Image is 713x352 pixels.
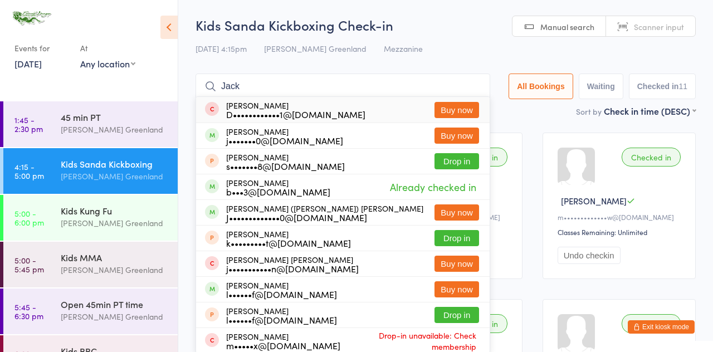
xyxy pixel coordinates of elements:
[509,74,573,99] button: All Bookings
[14,162,44,180] time: 4:15 - 5:00 pm
[226,178,330,196] div: [PERSON_NAME]
[3,195,178,241] a: 5:00 -6:00 pmKids Kung Fu[PERSON_NAME] Greenland
[561,195,627,207] span: [PERSON_NAME]
[628,320,695,334] button: Exit kiosk mode
[226,264,359,273] div: j•••••••••••n@[DOMAIN_NAME]
[434,153,479,169] button: Drop in
[434,307,479,323] button: Drop in
[226,255,359,273] div: [PERSON_NAME] [PERSON_NAME]
[434,128,479,144] button: Buy now
[61,123,168,136] div: [PERSON_NAME] Greenland
[604,105,696,117] div: Check in time (DESC)
[264,43,367,54] span: [PERSON_NAME] Greenland
[434,256,479,272] button: Buy now
[226,136,343,145] div: j•••••••0@[DOMAIN_NAME]
[80,57,135,70] div: Any location
[558,212,684,222] div: m•••••••••••••w@[DOMAIN_NAME]
[61,170,168,183] div: [PERSON_NAME] Greenland
[226,110,365,119] div: D••••••••••••1@[DOMAIN_NAME]
[226,187,330,196] div: b•••3@[DOMAIN_NAME]
[434,102,479,118] button: Buy now
[622,314,681,333] div: Checked in
[622,148,681,167] div: Checked in
[3,101,178,147] a: 1:45 -2:30 pm45 min PT[PERSON_NAME] Greenland
[576,106,602,117] label: Sort by
[579,74,623,99] button: Waiting
[226,315,337,324] div: l••••••f@[DOMAIN_NAME]
[226,306,337,324] div: [PERSON_NAME]
[61,310,168,323] div: [PERSON_NAME] Greenland
[80,39,135,57] div: At
[634,21,684,32] span: Scanner input
[61,251,168,263] div: Kids MMA
[61,298,168,310] div: Open 45min PT time
[196,74,490,99] input: Search
[226,341,340,350] div: m•••••x@[DOMAIN_NAME]
[540,21,594,32] span: Manual search
[61,158,168,170] div: Kids Sanda Kickboxing
[14,256,44,273] time: 5:00 - 5:45 pm
[14,115,43,133] time: 1:45 - 2:30 pm
[384,43,423,54] span: Mezzanine
[434,230,479,246] button: Drop in
[226,332,340,350] div: [PERSON_NAME]
[226,101,365,119] div: [PERSON_NAME]
[629,74,696,99] button: Checked in11
[226,162,345,170] div: s•••••••8@[DOMAIN_NAME]
[558,247,621,264] button: Undo checkin
[226,153,345,170] div: [PERSON_NAME]
[14,302,43,320] time: 5:45 - 6:30 pm
[226,281,337,299] div: [PERSON_NAME]
[226,127,343,145] div: [PERSON_NAME]
[196,16,696,34] h2: Kids Sanda Kickboxing Check-in
[14,39,69,57] div: Events for
[11,8,53,28] img: Emerald Dragon Martial Arts Pty Ltd
[14,57,42,70] a: [DATE]
[387,177,479,197] span: Already checked in
[196,43,247,54] span: [DATE] 4:15pm
[226,213,423,222] div: J•••••••••••••0@[DOMAIN_NAME]
[3,242,178,287] a: 5:00 -5:45 pmKids MMA[PERSON_NAME] Greenland
[3,289,178,334] a: 5:45 -6:30 pmOpen 45min PT time[PERSON_NAME] Greenland
[434,281,479,297] button: Buy now
[226,238,351,247] div: k•••••••••t@[DOMAIN_NAME]
[558,227,684,237] div: Classes Remaining: Unlimited
[61,263,168,276] div: [PERSON_NAME] Greenland
[226,290,337,299] div: l••••••f@[DOMAIN_NAME]
[61,204,168,217] div: Kids Kung Fu
[434,204,479,221] button: Buy now
[61,217,168,229] div: [PERSON_NAME] Greenland
[678,82,687,91] div: 11
[61,111,168,123] div: 45 min PT
[226,204,423,222] div: [PERSON_NAME] ([PERSON_NAME]) [PERSON_NAME]
[14,209,44,227] time: 5:00 - 6:00 pm
[3,148,178,194] a: 4:15 -5:00 pmKids Sanda Kickboxing[PERSON_NAME] Greenland
[226,229,351,247] div: [PERSON_NAME]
